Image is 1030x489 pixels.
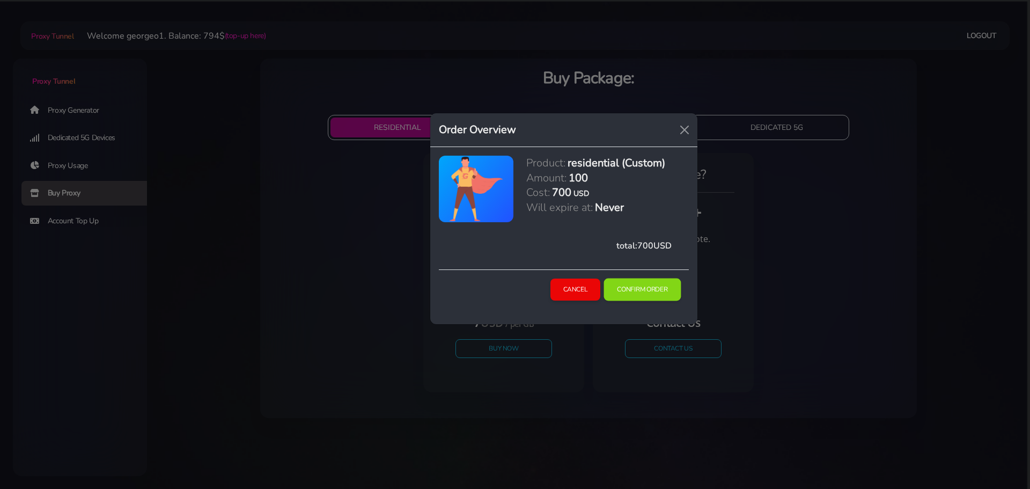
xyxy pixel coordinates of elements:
[448,156,504,222] img: antenna.png
[526,156,565,170] h5: Product:
[616,240,672,252] span: total: USD
[568,156,665,170] h5: residential (Custom)
[552,185,571,200] h5: 700
[573,188,589,199] h6: USD
[526,171,566,185] h5: Amount:
[526,185,550,200] h5: Cost:
[526,200,593,215] h5: Will expire at:
[676,121,693,138] button: Close
[978,437,1017,476] iframe: Webchat Widget
[550,279,601,301] button: Cancel
[439,122,516,138] h5: Order Overview
[595,200,624,215] h5: Never
[604,279,681,301] button: Confirm Order
[637,240,653,252] span: 700
[569,171,588,185] h5: 100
